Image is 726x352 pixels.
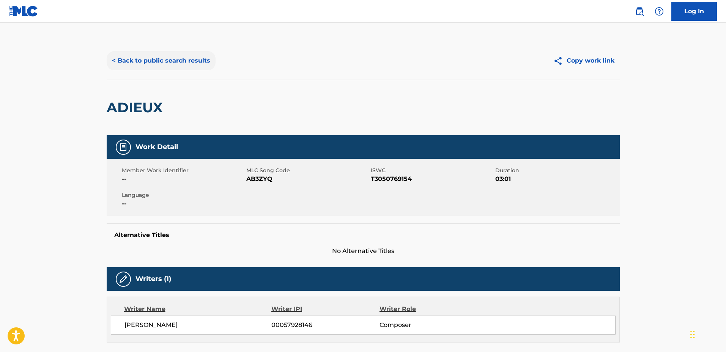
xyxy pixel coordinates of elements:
div: Writer Name [124,305,272,314]
h5: Writers (1) [135,275,171,283]
a: Public Search [632,4,647,19]
img: Writers [119,275,128,284]
button: Copy work link [548,51,620,70]
span: T3050769154 [371,174,493,184]
span: Language [122,191,244,199]
span: Composer [380,321,478,330]
a: Log In [671,2,717,21]
span: ISWC [371,167,493,174]
span: Member Work Identifier [122,167,244,174]
div: Help [652,4,667,19]
span: 00057928146 [271,321,379,330]
img: Work Detail [119,143,128,152]
span: 03:01 [495,174,618,184]
img: MLC Logo [9,6,38,17]
span: Duration [495,167,618,174]
span: No Alternative Titles [107,247,620,256]
div: Drag [690,323,695,346]
button: < Back to public search results [107,51,216,70]
span: -- [122,174,244,184]
span: MLC Song Code [246,167,369,174]
img: help [655,7,664,16]
h2: ADIEUX [107,99,167,116]
div: Writer IPI [271,305,380,314]
iframe: Chat Widget [688,316,726,352]
div: Writer Role [380,305,478,314]
h5: Work Detail [135,143,178,151]
span: -- [122,199,244,208]
img: search [635,7,644,16]
span: [PERSON_NAME] [124,321,272,330]
h5: Alternative Titles [114,231,612,239]
img: Copy work link [553,56,567,66]
span: AB3ZYQ [246,174,369,184]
